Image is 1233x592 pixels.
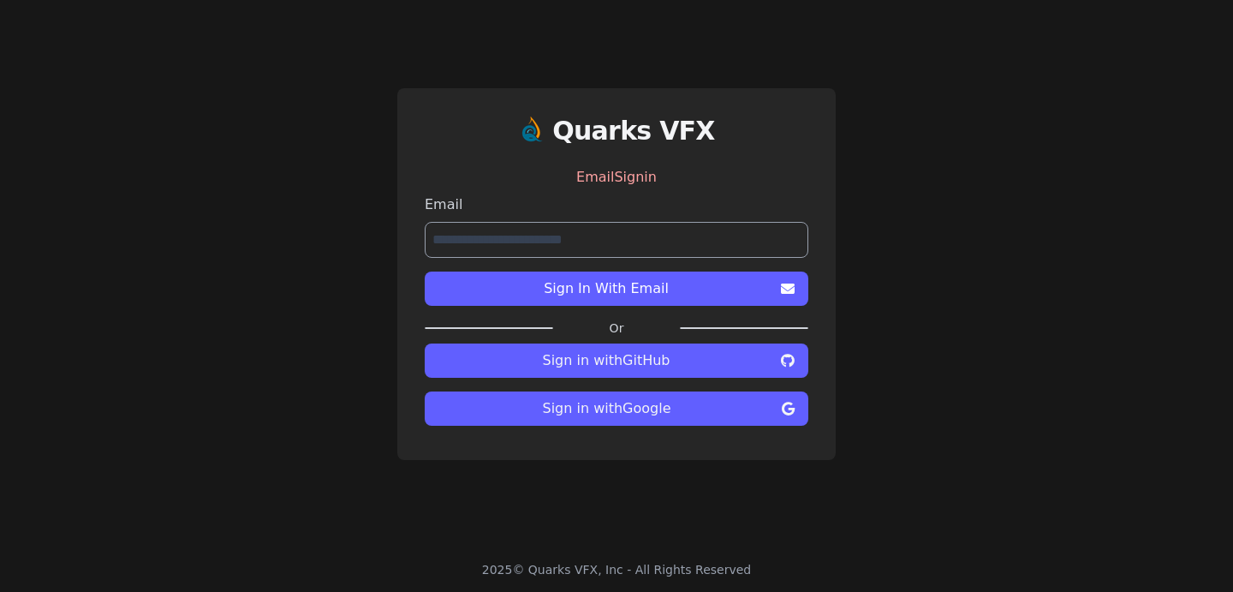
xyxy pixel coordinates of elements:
[553,320,680,337] label: Or
[482,561,752,578] div: 2025 © Quarks VFX, Inc - All Rights Reserved
[425,160,808,194] div: EmailSignin
[552,116,715,147] h1: Quarks VFX
[438,398,775,419] span: Sign in with Google
[425,272,808,306] button: Sign In With Email
[425,392,808,426] button: Sign in withGoogle
[552,116,715,160] a: Quarks VFX
[425,344,808,378] button: Sign in withGitHub
[425,194,808,215] label: Email
[438,350,774,371] span: Sign in with GitHub
[438,278,774,299] span: Sign In With Email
